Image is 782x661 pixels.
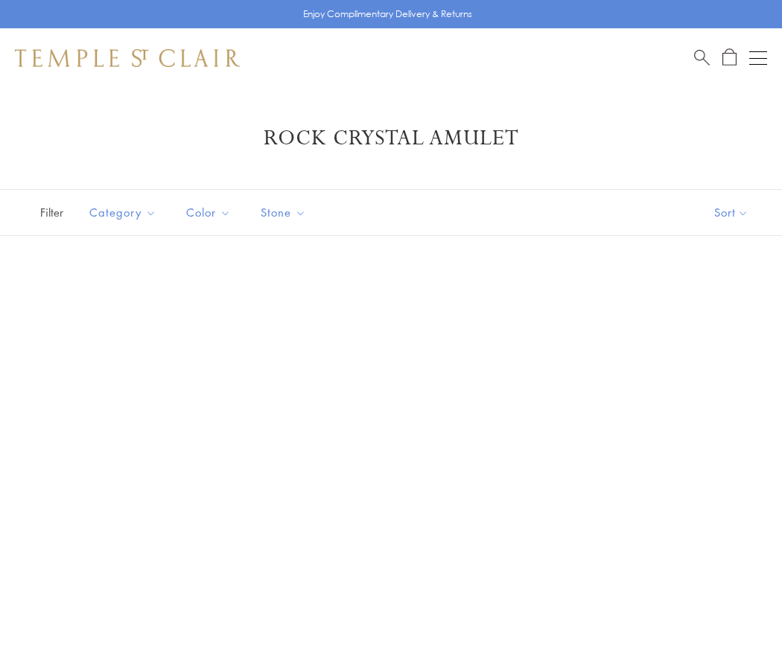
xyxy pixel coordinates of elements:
[82,203,168,222] span: Category
[303,7,472,22] p: Enjoy Complimentary Delivery & Returns
[722,48,737,67] a: Open Shopping Bag
[37,125,745,152] h1: Rock Crystal Amulet
[15,49,240,67] img: Temple St. Clair
[253,203,317,222] span: Stone
[249,196,317,229] button: Stone
[175,196,242,229] button: Color
[749,49,767,67] button: Open navigation
[78,196,168,229] button: Category
[179,203,242,222] span: Color
[694,48,710,67] a: Search
[681,190,782,235] button: Show sort by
